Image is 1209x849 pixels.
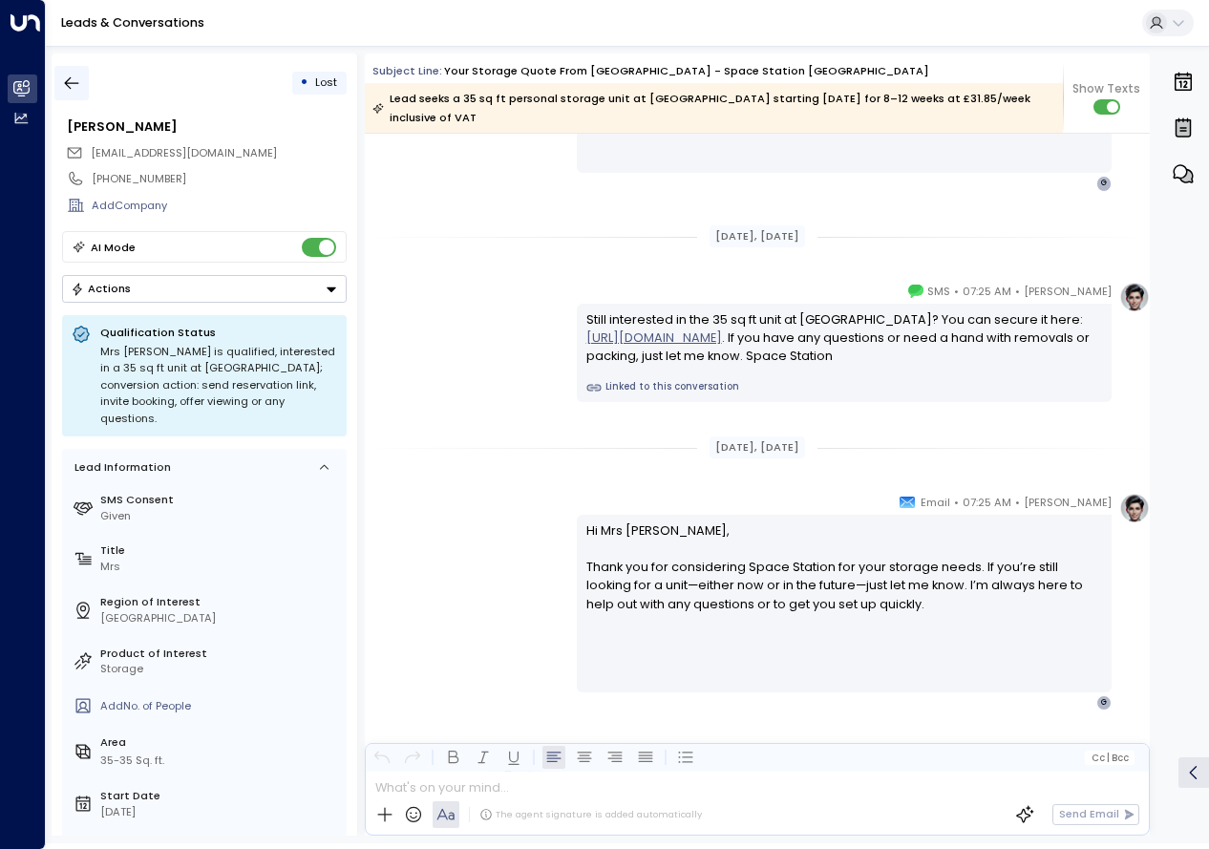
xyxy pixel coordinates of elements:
span: Email [921,493,950,512]
span: [EMAIL_ADDRESS][DOMAIN_NAME] [91,145,277,160]
a: Leads & Conversations [61,14,204,31]
div: AI Mode [91,238,136,257]
label: Title [100,542,340,559]
div: Lead seeks a 35 sq ft personal storage unit at [GEOGRAPHIC_DATA] starting [DATE] for 8–12 weeks a... [372,89,1053,127]
span: Lost [315,74,337,90]
span: • [954,282,959,301]
div: [GEOGRAPHIC_DATA] [100,610,340,626]
label: Area [100,734,340,751]
div: Mrs [100,559,340,575]
div: [DATE], [DATE] [710,225,806,247]
span: Cc Bcc [1092,753,1129,763]
button: Redo [401,746,424,769]
div: Button group with a nested menu [62,275,347,303]
p: Hi Mrs [PERSON_NAME], Thank you for considering Space Station for your storage needs. If you’re s... [586,521,1103,631]
span: [PERSON_NAME] [1024,493,1112,512]
span: | [1107,753,1110,763]
div: AddCompany [92,198,346,214]
div: The agent signature is added automatically [479,808,702,821]
button: Cc|Bcc [1085,751,1135,765]
div: Still interested in the 35 sq ft unit at [GEOGRAPHIC_DATA]? You can secure it here: . If you have... [586,310,1103,366]
div: G [1096,176,1112,191]
div: Given [100,508,340,524]
div: Actions [71,282,131,295]
a: [URL][DOMAIN_NAME] [586,329,722,347]
img: profile-logo.png [1119,282,1150,312]
div: Lead Information [69,459,171,476]
span: Subject Line: [372,63,442,78]
div: 35-35 Sq. ft. [100,753,164,769]
label: Product of Interest [100,646,340,662]
span: Show Texts [1072,80,1140,97]
div: Mrs [PERSON_NAME] is qualified, interested in a 35 sq ft unit at [GEOGRAPHIC_DATA]; conversion ac... [100,344,337,428]
span: SMS [927,282,950,301]
span: 07:25 AM [963,282,1011,301]
span: • [1015,493,1020,512]
label: Start Date [100,788,340,804]
label: Region of Interest [100,594,340,610]
button: Undo [371,746,393,769]
button: Actions [62,275,347,303]
span: • [954,493,959,512]
div: AddNo. of People [100,698,340,714]
div: [DATE] [100,804,340,820]
a: Linked to this conversation [586,380,1103,395]
div: Your storage quote from [GEOGRAPHIC_DATA] - Space Station [GEOGRAPHIC_DATA] [444,63,929,79]
div: [PERSON_NAME] [67,117,346,136]
div: [DATE], [DATE] [710,436,806,458]
div: Storage [100,661,340,677]
span: • [1015,282,1020,301]
img: profile-logo.png [1119,493,1150,523]
div: • [300,69,308,96]
div: G [1096,695,1112,711]
span: gemmamorris1@hotmail.com [91,145,277,161]
p: Qualification Status [100,325,337,340]
span: [PERSON_NAME] [1024,282,1112,301]
span: 07:25 AM [963,493,1011,512]
div: [PHONE_NUMBER] [92,171,346,187]
label: SMS Consent [100,492,340,508]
